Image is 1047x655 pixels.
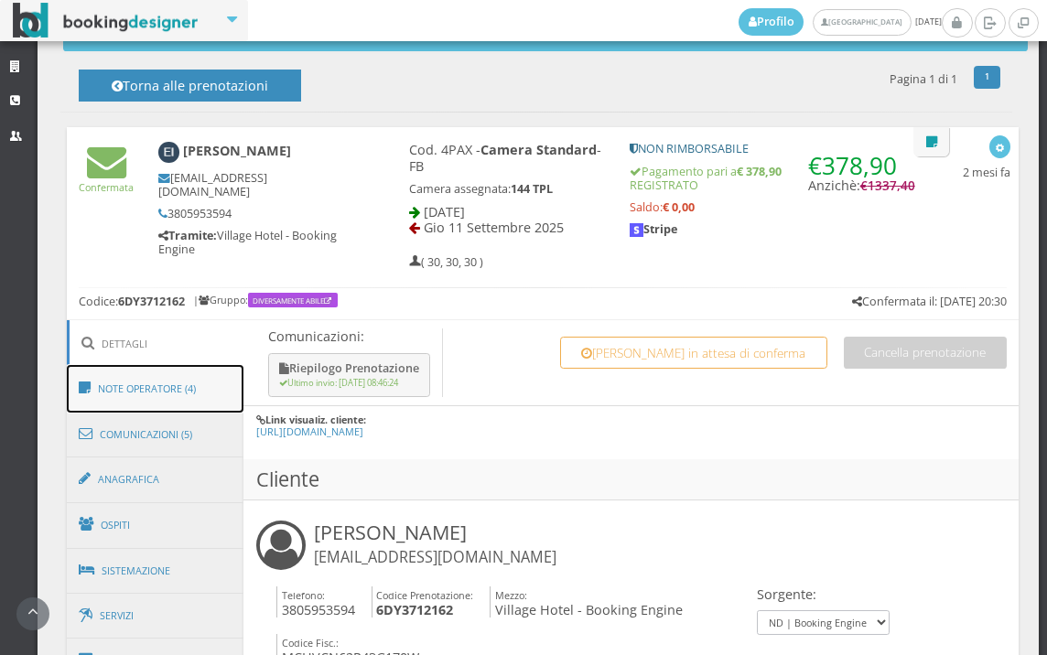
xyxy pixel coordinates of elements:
[630,221,676,237] b: Stripe
[376,601,453,618] b: 6DY3712162
[739,8,942,36] span: [DATE]
[808,149,897,182] span: €
[844,337,1007,369] button: Cancella prenotazione
[67,501,244,549] a: Ospiti
[663,199,695,215] strong: € 0,00
[860,177,915,194] span: €
[67,593,244,639] a: Servizi
[243,459,1019,500] h3: Cliente
[630,165,914,192] h5: Pagamento pari a REGISTRATO
[813,9,911,36] a: [GEOGRAPHIC_DATA]
[13,3,199,38] img: BookingDesigner.com
[256,424,363,438] a: [URL][DOMAIN_NAME]
[67,547,244,595] a: Sistemazione
[868,177,915,194] span: 1337,40
[480,141,597,158] b: Camera Standard
[99,78,280,106] h4: Torna alle prenotazioni
[376,588,473,602] small: Codice Prenotazione:
[424,203,465,220] span: [DATE]
[852,295,1007,308] h5: Confermata il: [DATE] 20:30
[495,588,527,602] small: Mezzo:
[409,255,483,269] h5: ( 30, 30, 30 )
[279,377,398,389] small: Ultimo invio: [DATE] 08:46:24
[268,328,434,344] p: Comunicazioni:
[158,171,347,199] h5: [EMAIL_ADDRESS][DOMAIN_NAME]
[560,337,827,369] button: [PERSON_NAME] in attesa di conferma
[79,295,185,308] h5: Codice:
[67,411,244,458] a: Comunicazioni (5)
[630,223,642,236] img: logo-stripe.jpeg
[409,182,606,196] h5: Camera assegnata:
[739,8,804,36] a: Profilo
[265,413,366,426] b: Link visualiz. cliente:
[158,229,347,256] h5: Village Hotel - Booking Engine
[974,66,1000,90] a: 1
[737,164,782,179] strong: € 378,90
[630,142,914,156] h5: NON RIMBORSABILE
[158,228,217,243] b: Tramite:
[490,586,683,618] h4: Village Hotel - Booking Engine
[193,295,340,306] h6: | Gruppo:
[822,149,897,182] span: 378,90
[808,142,915,194] h4: Anzichè:
[963,166,1010,179] h5: 2 mesi fa
[630,200,914,214] h5: Saldo:
[424,219,564,236] span: Gio 11 Settembre 2025
[79,70,301,102] button: Torna alle prenotazioni
[268,353,430,398] button: Riepilogo Prenotazione Ultimo invio: [DATE] 08:46:24
[67,365,244,413] a: Note Operatore (4)
[158,207,347,220] h5: 3805953594
[511,181,553,197] b: 144 TPL
[67,456,244,503] a: Anagrafica
[314,547,556,567] small: [EMAIL_ADDRESS][DOMAIN_NAME]
[79,165,134,193] a: Confermata
[282,636,339,650] small: Codice Fisc.:
[890,72,957,86] h5: Pagina 1 di 1
[314,521,556,568] h3: [PERSON_NAME]
[409,142,606,174] h4: Cod. 4PAX - - FB
[118,294,185,309] b: 6DY3712162
[282,588,325,602] small: Telefono:
[183,143,291,160] b: [PERSON_NAME]
[757,586,890,602] h4: Sorgente:
[158,142,179,163] img: Enio Inverardi
[253,295,335,306] a: DIVERSAMENTE ABILE
[276,586,355,618] h4: 3805953594
[67,320,244,367] a: Dettagli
